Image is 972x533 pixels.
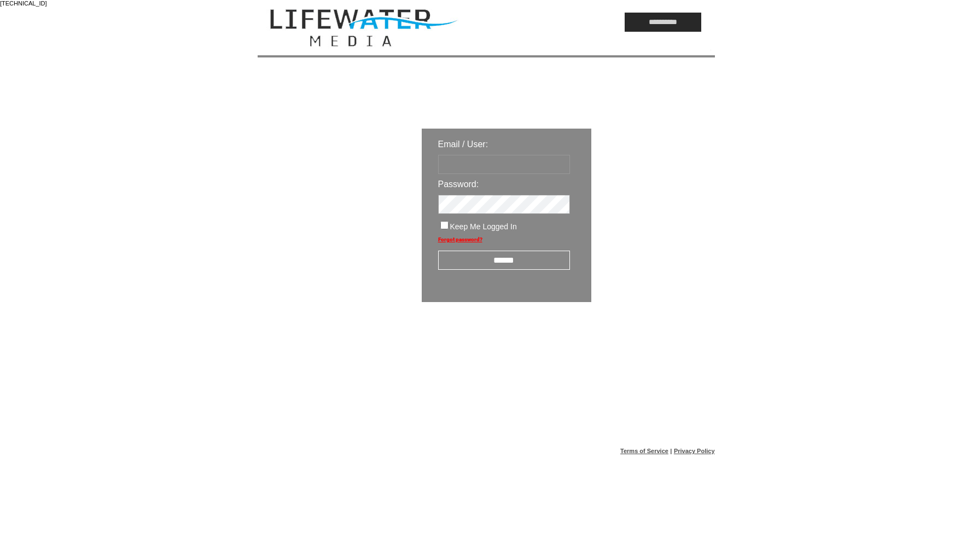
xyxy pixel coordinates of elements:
a: Forgot password? [438,236,482,242]
span: Keep Me Logged In [450,222,517,231]
span: Password: [438,179,479,189]
span: | [670,448,672,454]
span: Email / User: [438,140,488,149]
a: Terms of Service [620,448,668,454]
a: Privacy Policy [674,448,715,454]
img: transparent.png [623,329,678,343]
